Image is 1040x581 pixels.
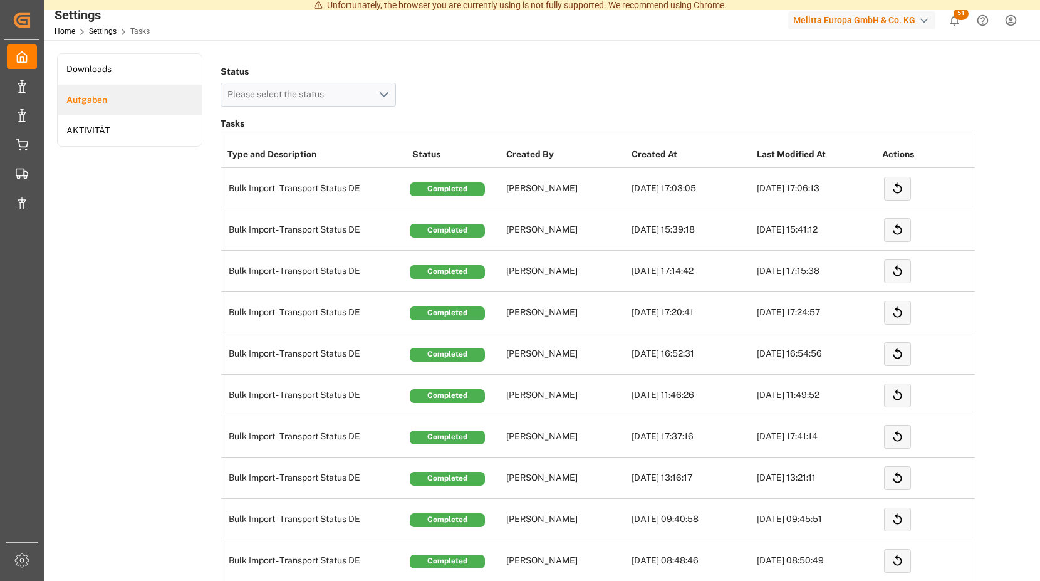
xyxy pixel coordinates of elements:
th: Status [409,142,503,168]
td: [DATE] 17:37:16 [628,416,754,458]
a: AKTIVITÄT [58,115,202,146]
div: Completed [410,431,485,444]
td: [DATE] 11:49:52 [754,375,879,416]
td: [PERSON_NAME] [503,209,628,251]
td: [DATE] 17:15:38 [754,251,879,292]
div: Completed [410,555,485,568]
div: Completed [410,348,485,362]
td: Bulk Import - Transport Status DE [221,458,409,499]
td: [DATE] 17:14:42 [628,251,754,292]
div: Completed [410,472,485,486]
div: Completed [410,389,485,403]
td: [DATE] 13:21:11 [754,458,879,499]
div: Completed [410,306,485,320]
td: [PERSON_NAME] [503,499,628,540]
td: Bulk Import - Transport Status DE [221,209,409,251]
td: [PERSON_NAME] [503,458,628,499]
td: Bulk Import - Transport Status DE [221,375,409,416]
td: [DATE] 16:54:56 [754,333,879,375]
button: Melitta Europa GmbH & Co. KG [788,8,940,32]
div: Completed [410,513,485,527]
td: Bulk Import - Transport Status DE [221,416,409,458]
td: [DATE] 16:52:31 [628,333,754,375]
td: [DATE] 13:16:17 [628,458,754,499]
span: 51 [954,8,969,20]
button: show 51 new notifications [940,6,969,34]
div: Settings [55,6,150,24]
td: [PERSON_NAME] [503,251,628,292]
td: [DATE] 15:41:12 [754,209,879,251]
th: Actions [879,142,1004,168]
td: [DATE] 17:24:57 [754,292,879,333]
span: Please select the status [227,89,330,99]
button: open menu [221,83,396,107]
td: Bulk Import - Transport Status DE [221,251,409,292]
td: [DATE] 11:46:26 [628,375,754,416]
th: Type and Description [221,142,409,168]
td: [DATE] 17:20:41 [628,292,754,333]
h4: Status [221,63,396,80]
div: Completed [410,265,485,279]
a: Aufgaben [58,85,202,115]
td: [PERSON_NAME] [503,375,628,416]
a: Home [55,27,75,36]
td: [PERSON_NAME] [503,292,628,333]
th: Last Modified At [754,142,879,168]
td: [PERSON_NAME] [503,416,628,458]
td: [DATE] 15:39:18 [628,209,754,251]
td: [DATE] 17:06:13 [754,168,879,209]
td: Bulk Import - Transport Status DE [221,499,409,540]
td: [PERSON_NAME] [503,168,628,209]
a: Downloads [58,54,202,85]
button: Help Center [969,6,997,34]
td: Bulk Import - Transport Status DE [221,168,409,209]
td: [DATE] 09:40:58 [628,499,754,540]
td: [DATE] 09:45:51 [754,499,879,540]
td: Bulk Import - Transport Status DE [221,292,409,333]
td: [DATE] 17:03:05 [628,168,754,209]
td: [DATE] 17:41:14 [754,416,879,458]
td: Bulk Import - Transport Status DE [221,333,409,375]
th: Created At [628,142,754,168]
div: Completed [410,182,485,196]
h3: Tasks [221,115,975,133]
th: Created By [503,142,628,168]
td: [PERSON_NAME] [503,333,628,375]
div: Melitta Europa GmbH & Co. KG [788,11,935,29]
div: Completed [410,224,485,238]
a: Settings [89,27,117,36]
